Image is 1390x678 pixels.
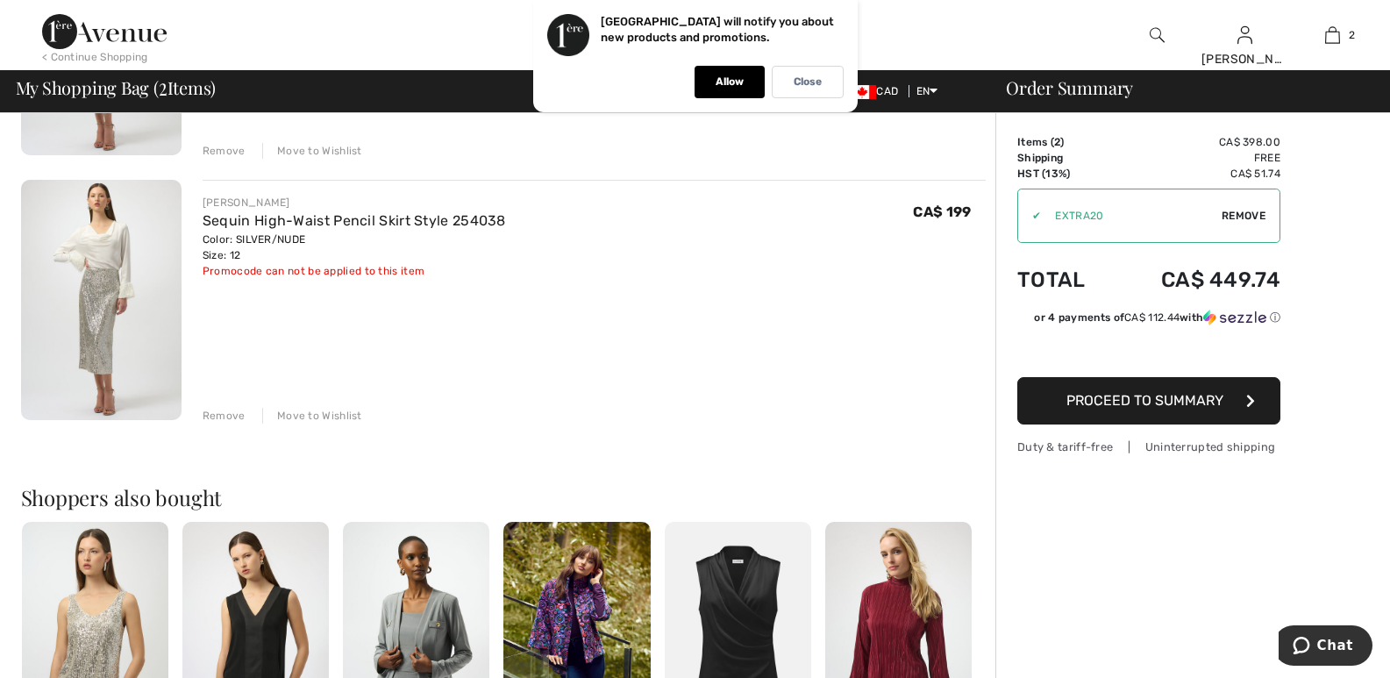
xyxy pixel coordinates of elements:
td: HST (13%) [1017,166,1113,182]
td: CA$ 398.00 [1113,134,1280,150]
a: Sign In [1237,26,1252,43]
div: Order Summary [985,79,1379,96]
div: or 4 payments of with [1034,310,1280,325]
div: < Continue Shopping [42,49,148,65]
div: Promocode can not be applied to this item [203,263,506,279]
span: Proceed to Summary [1066,392,1223,409]
iframe: Opens a widget where you can chat to one of our agents [1279,625,1372,669]
p: Close [794,75,822,89]
img: Canadian Dollar [848,85,876,99]
span: 2 [1349,27,1355,43]
div: ✔ [1018,208,1041,224]
div: Move to Wishlist [262,408,362,424]
div: or 4 payments ofCA$ 112.44withSezzle Click to learn more about Sezzle [1017,310,1280,332]
div: Move to Wishlist [262,143,362,159]
td: CA$ 449.74 [1113,250,1280,310]
td: Items ( ) [1017,134,1113,150]
button: Proceed to Summary [1017,377,1280,425]
span: My Shopping Bag ( Items) [16,79,217,96]
span: EN [916,85,938,97]
img: My Bag [1325,25,1340,46]
td: Total [1017,250,1113,310]
img: My Info [1237,25,1252,46]
a: Sequin High-Waist Pencil Skirt Style 254038 [203,212,506,229]
div: Remove [203,143,246,159]
img: Sequin High-Waist Pencil Skirt Style 254038 [21,180,182,421]
input: Promo code [1041,189,1222,242]
span: CA$ 112.44 [1124,311,1180,324]
img: search the website [1150,25,1165,46]
div: Color: SILVER/NUDE Size: 12 [203,232,506,263]
td: Free [1113,150,1280,166]
td: Shipping [1017,150,1113,166]
div: Duty & tariff-free | Uninterrupted shipping [1017,439,1280,455]
p: [GEOGRAPHIC_DATA] will notify you about new products and promotions. [601,15,834,44]
img: 1ère Avenue [42,14,167,49]
img: Sezzle [1203,310,1266,325]
div: [PERSON_NAME] [1201,50,1287,68]
div: Remove [203,408,246,424]
h2: Shoppers also bought [21,487,986,508]
p: Allow [716,75,744,89]
span: 2 [1054,136,1060,148]
span: Remove [1222,208,1265,224]
span: CAD [848,85,905,97]
span: CA$ 199 [913,203,971,220]
td: CA$ 51.74 [1113,166,1280,182]
div: [PERSON_NAME] [203,195,506,211]
a: 2 [1289,25,1375,46]
iframe: PayPal-paypal [1017,332,1280,371]
span: 2 [159,75,168,97]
